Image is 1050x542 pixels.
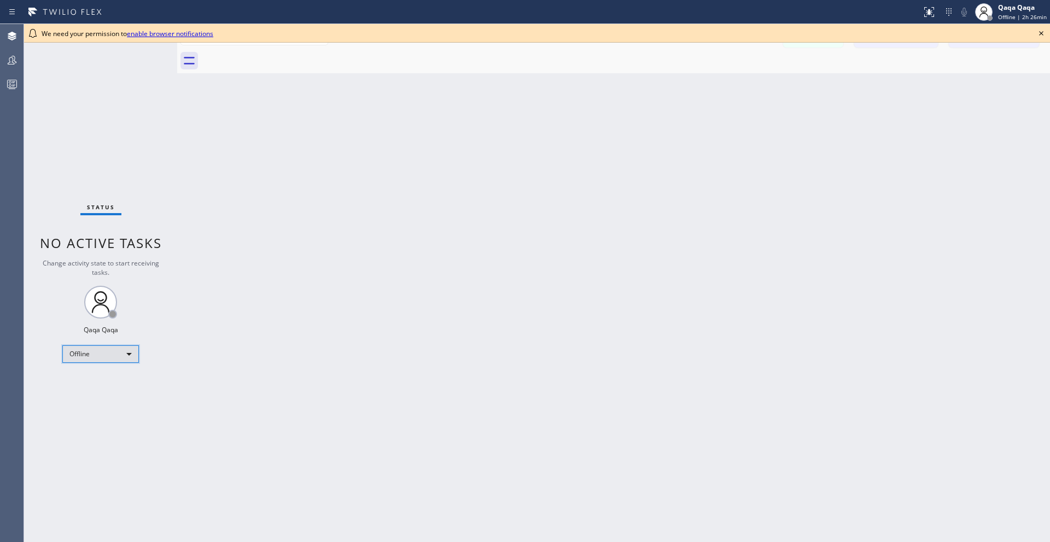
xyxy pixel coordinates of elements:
a: enable browser notifications [127,29,213,38]
div: Qaqa Qaqa [84,325,118,334]
span: Status [87,203,115,211]
span: Change activity state to start receiving tasks. [43,258,159,277]
div: Offline [62,345,139,363]
button: Mute [956,4,972,20]
span: Offline | 2h 26min [998,13,1047,21]
span: No active tasks [40,234,162,252]
span: We need your permission to [42,29,213,38]
div: Qaqa Qaqa [998,3,1047,12]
